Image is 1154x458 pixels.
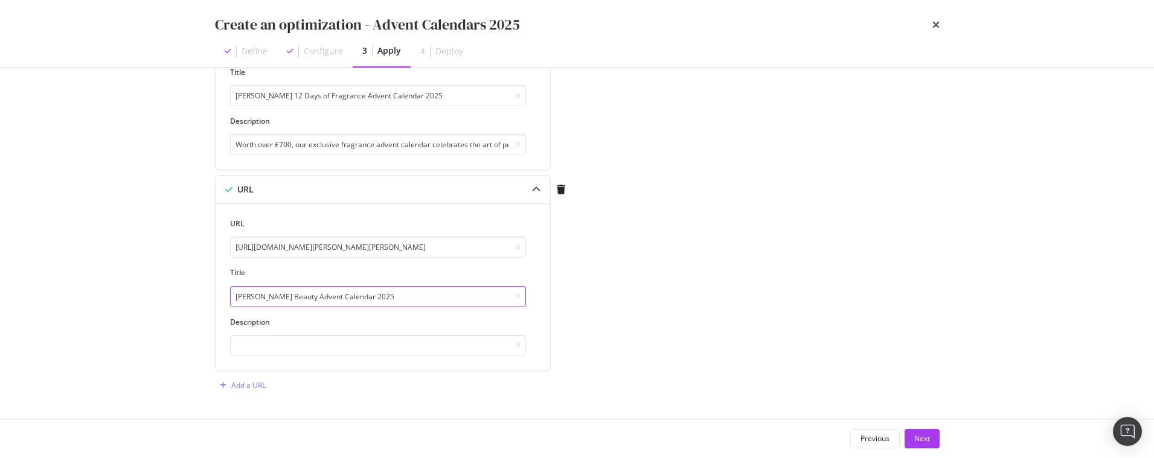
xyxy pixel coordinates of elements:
label: Title [230,267,526,278]
button: Add a URL [215,376,266,395]
div: Apply [377,45,401,57]
div: URL [237,183,254,196]
div: Define [242,45,268,57]
div: Add a URL [231,380,266,390]
label: Description [230,116,526,126]
div: 4 [420,45,425,57]
div: Next [914,433,930,444]
div: Create an optimization - Advent Calendars 2025 [215,14,520,35]
div: Open Intercom Messenger [1113,417,1142,446]
input: https://example.com [230,237,526,258]
div: Configure [304,45,343,57]
div: Deploy [435,45,463,57]
div: times [932,14,940,35]
div: 3 [362,45,367,57]
label: Title [230,67,526,77]
button: Previous [850,429,900,448]
div: Previous [861,433,890,444]
label: URL [230,218,526,229]
label: Description [230,317,526,327]
button: Next [905,429,940,448]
